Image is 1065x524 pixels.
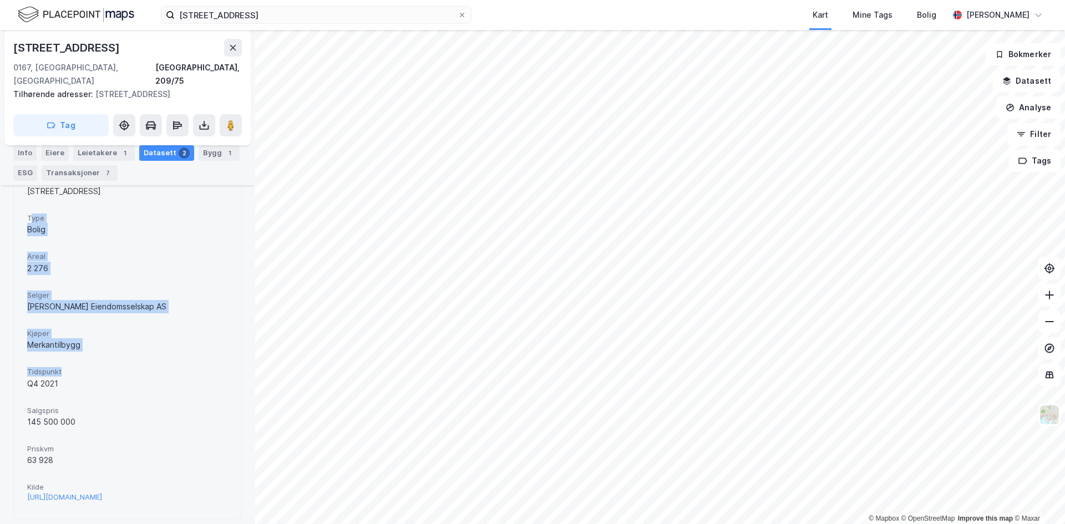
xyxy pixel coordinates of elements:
[27,338,228,352] div: Merkantilbygg
[13,88,233,101] div: [STREET_ADDRESS]
[13,61,155,88] div: 0167, [GEOGRAPHIC_DATA], [GEOGRAPHIC_DATA]
[993,70,1061,92] button: Datasett
[27,252,228,261] span: Areal
[27,444,228,454] span: Priskvm
[1010,471,1065,524] div: Kontrollprogram for chat
[27,454,228,467] div: 63 928
[27,213,228,223] span: Type
[27,262,228,275] div: 2 276
[27,223,228,236] div: Bolig
[27,377,228,390] div: Q4 2021
[199,145,240,161] div: Bygg
[119,147,130,159] div: 1
[27,291,228,300] span: Selger
[917,8,936,22] div: Bolig
[13,89,95,99] span: Tilhørende adresser:
[102,167,113,179] div: 7
[996,96,1061,119] button: Analyse
[175,7,458,23] input: Søk på adresse, matrikkel, gårdeiere, leietakere eller personer
[41,145,69,161] div: Eiere
[966,8,1029,22] div: [PERSON_NAME]
[27,185,228,198] div: [STREET_ADDRESS]
[853,8,892,22] div: Mine Tags
[813,8,828,22] div: Kart
[27,300,228,313] div: [PERSON_NAME] Eiendomsselskap AS
[901,515,955,522] a: OpenStreetMap
[869,515,899,522] a: Mapbox
[27,406,228,415] span: Salgspris
[27,415,228,429] div: 145 500 000
[13,165,37,181] div: ESG
[13,114,109,136] button: Tag
[1009,150,1061,172] button: Tags
[224,147,235,159] div: 1
[27,329,228,338] span: Kjøper
[1010,471,1065,524] iframe: Chat Widget
[27,492,102,502] button: [URL][DOMAIN_NAME]
[73,145,135,161] div: Leietakere
[958,515,1013,522] a: Improve this map
[27,367,228,377] span: Tidspunkt
[42,165,118,181] div: Transaksjoner
[179,147,190,159] div: 2
[13,145,37,161] div: Info
[18,5,134,24] img: logo.f888ab2527a4732fd821a326f86c7f29.svg
[1039,404,1060,425] img: Z
[27,482,228,492] span: Kilde
[13,39,122,57] div: [STREET_ADDRESS]
[1007,123,1061,145] button: Filter
[139,145,194,161] div: Datasett
[986,43,1061,65] button: Bokmerker
[155,61,242,88] div: [GEOGRAPHIC_DATA], 209/75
